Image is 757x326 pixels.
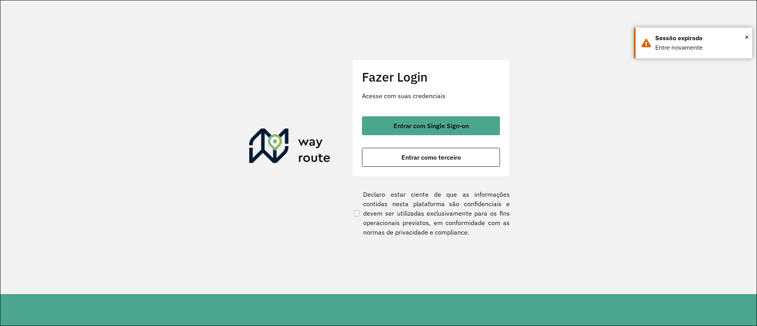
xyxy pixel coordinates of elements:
button: Close [745,31,749,43]
h2: Fazer Login [362,69,500,84]
span: Entrar como terceiro [401,154,461,160]
label: Declaro estar ciente de que as informações contidas nesta plataforma são confidenciais e devem se... [352,190,510,237]
div: Entre novamente [655,43,746,52]
img: Roteirizador AmbevTech [249,129,330,166]
div: Sessão expirada [655,34,746,43]
span: Entrar com Single Sign-on [393,123,469,129]
span: × [745,31,749,43]
p: Acesse com suas credenciais [362,91,500,101]
button: button [362,148,500,167]
button: button [362,116,500,135]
